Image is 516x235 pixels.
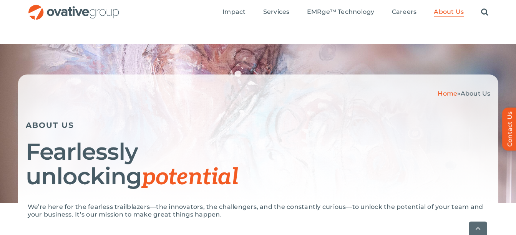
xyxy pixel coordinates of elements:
a: Careers [392,8,417,17]
span: potential [142,164,238,191]
a: OG_Full_horizontal_RGB [28,4,120,11]
span: Impact [222,8,246,16]
a: Home [438,90,457,97]
span: Careers [392,8,417,16]
span: EMRge™ Technology [307,8,375,16]
a: EMRge™ Technology [307,8,375,17]
span: About Us [434,8,464,16]
span: » [438,90,490,97]
a: Impact [222,8,246,17]
a: About Us [434,8,464,17]
span: Services [263,8,290,16]
a: Services [263,8,290,17]
p: We’re here for the fearless trailblazers—the innovators, the challengers, and the constantly curi... [28,203,489,218]
h1: Fearlessly unlocking [26,139,491,190]
span: About Us [461,90,491,97]
h5: ABOUT US [26,121,491,130]
a: Search [481,8,488,17]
